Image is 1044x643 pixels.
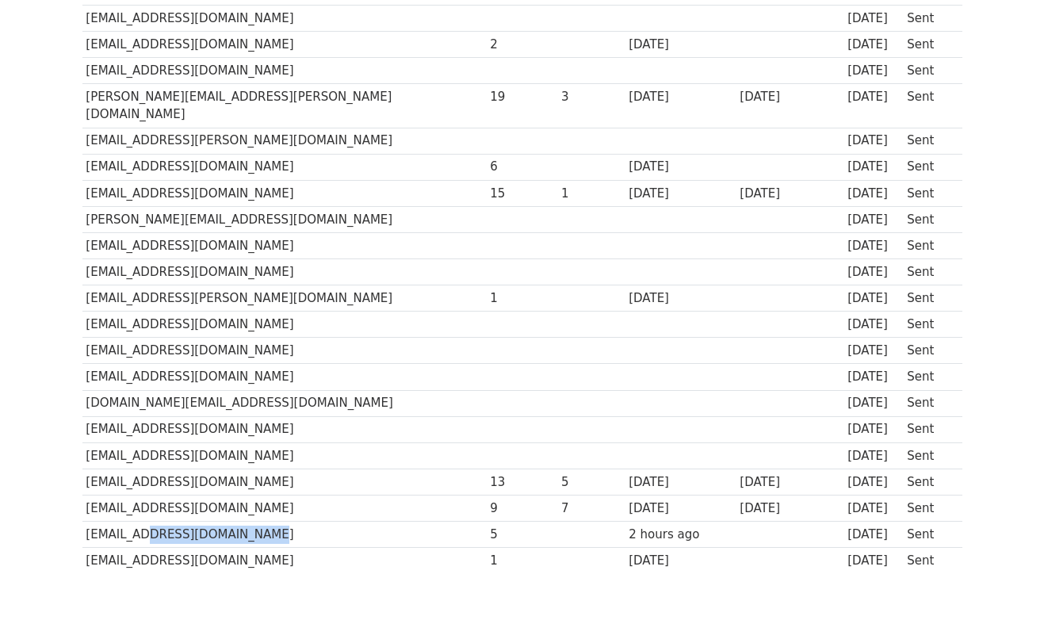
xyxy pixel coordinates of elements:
[847,289,900,308] div: [DATE]
[903,338,954,364] td: Sent
[82,312,487,338] td: [EMAIL_ADDRESS][DOMAIN_NAME]
[490,499,553,518] div: 9
[903,442,954,469] td: Sent
[82,285,487,312] td: [EMAIL_ADDRESS][PERSON_NAME][DOMAIN_NAME]
[903,57,954,83] td: Sent
[847,499,900,518] div: [DATE]
[847,552,900,570] div: [DATE]
[903,84,954,128] td: Sent
[629,552,732,570] div: [DATE]
[740,185,839,203] div: [DATE]
[847,185,900,203] div: [DATE]
[847,263,900,281] div: [DATE]
[561,185,621,203] div: 1
[82,57,487,83] td: [EMAIL_ADDRESS][DOMAIN_NAME]
[847,158,900,176] div: [DATE]
[903,128,954,154] td: Sent
[82,154,487,180] td: [EMAIL_ADDRESS][DOMAIN_NAME]
[903,206,954,232] td: Sent
[740,499,839,518] div: [DATE]
[82,364,487,390] td: [EMAIL_ADDRESS][DOMAIN_NAME]
[561,473,621,492] div: 5
[82,495,487,521] td: [EMAIL_ADDRESS][DOMAIN_NAME]
[629,526,732,544] div: 2 hours ago
[847,237,900,255] div: [DATE]
[847,473,900,492] div: [DATE]
[903,522,954,548] td: Sent
[490,185,553,203] div: 15
[629,499,732,518] div: [DATE]
[847,342,900,360] div: [DATE]
[847,316,900,334] div: [DATE]
[847,132,900,150] div: [DATE]
[740,88,839,106] div: [DATE]
[629,36,732,54] div: [DATE]
[629,158,732,176] div: [DATE]
[903,390,954,416] td: Sent
[903,154,954,180] td: Sent
[82,84,487,128] td: [PERSON_NAME][EMAIL_ADDRESS][PERSON_NAME][DOMAIN_NAME]
[490,88,553,106] div: 19
[847,447,900,465] div: [DATE]
[82,259,487,285] td: [EMAIL_ADDRESS][DOMAIN_NAME]
[82,416,487,442] td: [EMAIL_ADDRESS][DOMAIN_NAME]
[82,338,487,364] td: [EMAIL_ADDRESS][DOMAIN_NAME]
[740,473,839,492] div: [DATE]
[903,469,954,495] td: Sent
[82,548,487,574] td: [EMAIL_ADDRESS][DOMAIN_NAME]
[903,285,954,312] td: Sent
[965,567,1044,643] iframe: Chat Widget
[847,368,900,386] div: [DATE]
[82,390,487,416] td: [DOMAIN_NAME][EMAIL_ADDRESS][DOMAIN_NAME]
[847,62,900,80] div: [DATE]
[490,552,553,570] div: 1
[903,364,954,390] td: Sent
[903,259,954,285] td: Sent
[629,473,732,492] div: [DATE]
[82,206,487,232] td: [PERSON_NAME][EMAIL_ADDRESS][DOMAIN_NAME]
[903,180,954,206] td: Sent
[561,88,621,106] div: 3
[82,128,487,154] td: [EMAIL_ADDRESS][PERSON_NAME][DOMAIN_NAME]
[82,180,487,206] td: [EMAIL_ADDRESS][DOMAIN_NAME]
[847,211,900,229] div: [DATE]
[82,232,487,258] td: [EMAIL_ADDRESS][DOMAIN_NAME]
[82,31,487,57] td: [EMAIL_ADDRESS][DOMAIN_NAME]
[903,312,954,338] td: Sent
[847,36,900,54] div: [DATE]
[903,495,954,521] td: Sent
[847,10,900,28] div: [DATE]
[490,289,553,308] div: 1
[82,5,487,31] td: [EMAIL_ADDRESS][DOMAIN_NAME]
[490,473,553,492] div: 13
[847,420,900,438] div: [DATE]
[561,499,621,518] div: 7
[847,394,900,412] div: [DATE]
[629,88,732,106] div: [DATE]
[629,289,732,308] div: [DATE]
[490,158,553,176] div: 6
[82,442,487,469] td: [EMAIL_ADDRESS][DOMAIN_NAME]
[847,526,900,544] div: [DATE]
[903,416,954,442] td: Sent
[490,526,553,544] div: 5
[490,36,553,54] div: 2
[82,469,487,495] td: [EMAIL_ADDRESS][DOMAIN_NAME]
[903,232,954,258] td: Sent
[82,522,487,548] td: [EMAIL_ADDRESS][DOMAIN_NAME]
[903,31,954,57] td: Sent
[903,548,954,574] td: Sent
[903,5,954,31] td: Sent
[629,185,732,203] div: [DATE]
[847,88,900,106] div: [DATE]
